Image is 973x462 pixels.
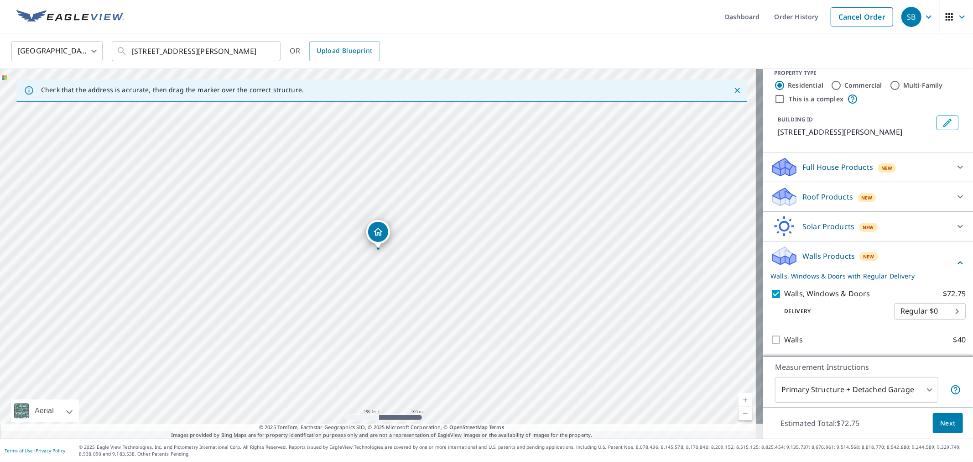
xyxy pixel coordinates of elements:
p: Walls [784,334,803,346]
label: Multi-Family [903,81,943,90]
p: Full House Products [802,162,873,173]
a: Current Level 17, Zoom Out [739,407,752,420]
div: PROPERTY TYPE [774,69,962,77]
div: OR [290,41,380,61]
div: Aerial [11,399,79,422]
div: SB [901,7,921,27]
a: Current Level 17, Zoom In [739,393,752,407]
p: © 2025 Eagle View Technologies, Inc. and Pictometry International Corp. All Rights Reserved. Repo... [79,444,968,457]
input: Search by address or latitude-longitude [132,38,262,64]
span: Upload Blueprint [317,45,372,57]
p: Measurement Instructions [775,362,961,373]
p: Delivery [770,307,894,315]
a: OpenStreetMap [449,424,488,430]
div: Primary Structure + Detached Garage [775,377,938,403]
p: Walls, Windows & Doors with Regular Delivery [770,271,955,281]
p: Check that the address is accurate, then drag the marker over the correct structure. [41,86,304,94]
div: Walls ProductsNewWalls, Windows & Doors with Regular Delivery [770,245,966,281]
p: BUILDING ID [778,115,813,123]
p: | [5,448,65,453]
p: Walls Products [802,251,855,262]
label: Residential [788,81,823,90]
button: Edit building 1 [937,115,958,130]
img: EV Logo [16,10,124,24]
button: Close [731,84,743,96]
a: Cancel Order [831,7,893,26]
p: Walls, Windows & Doors [784,288,870,299]
a: Terms of Use [5,447,33,454]
div: [GEOGRAPHIC_DATA] [11,38,103,64]
span: Your report will include the primary structure and a detached garage if one exists. [950,384,961,395]
label: This is a complex [789,94,843,104]
span: © 2025 TomTom, Earthstar Geographics SIO, © 2025 Microsoft Corporation, © [259,424,504,431]
span: New [863,224,874,231]
span: New [863,253,874,260]
button: Next [933,413,963,434]
div: Roof ProductsNew [770,186,966,208]
div: Dropped pin, building 1, Residential property, 511 SE Tanner Ave Port Saint Lucie, FL 34984 [366,220,390,248]
p: $72.75 [943,288,966,299]
p: [STREET_ADDRESS][PERSON_NAME] [778,126,933,137]
a: Terms [489,424,504,430]
p: $40 [953,334,966,346]
div: Regular $0 [894,299,966,324]
p: Solar Products [802,221,854,232]
a: Privacy Policy [36,447,65,454]
p: Roof Products [802,191,853,202]
div: Solar ProductsNew [770,215,966,237]
span: New [881,164,893,172]
p: Estimated Total: $72.75 [773,413,867,433]
div: Aerial [32,399,57,422]
label: Commercial [844,81,882,90]
span: Next [940,418,956,429]
span: New [861,194,873,201]
a: Upload Blueprint [309,41,380,61]
div: Full House ProductsNew [770,156,966,178]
